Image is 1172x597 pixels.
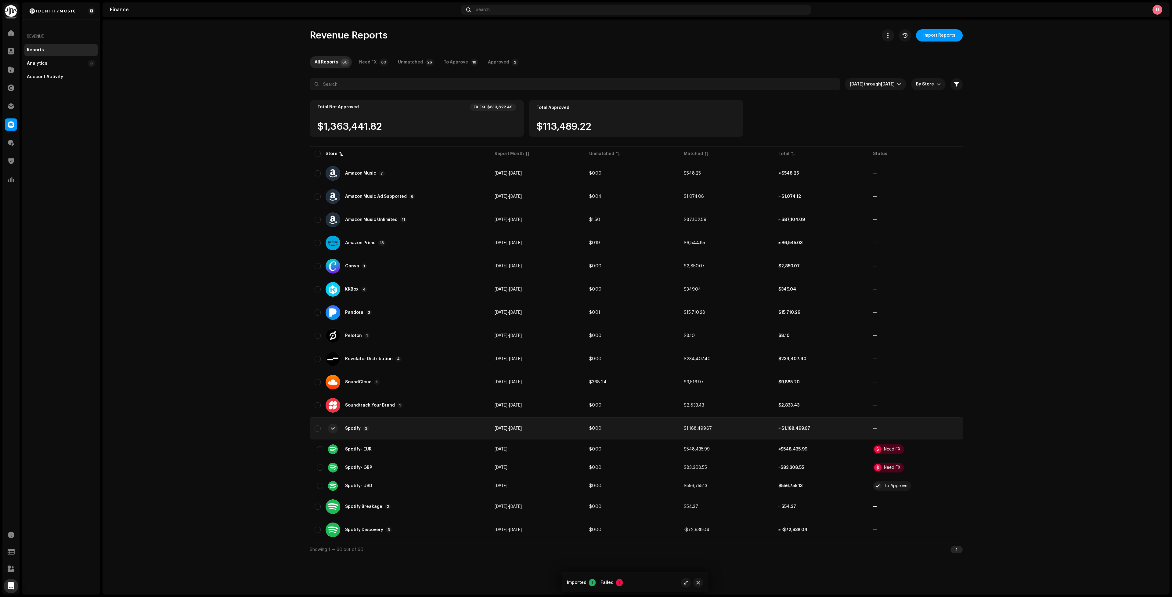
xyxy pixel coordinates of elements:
[778,505,796,509] span: ≈ $54.37
[378,240,386,246] p-badge: 13
[873,357,958,361] re-a-table-badge: —
[936,78,941,90] div: dropdown trigger
[495,218,507,222] span: [DATE]
[923,29,955,42] span: Import Reports
[778,380,800,384] span: $9,885.20
[495,357,507,361] span: [DATE]
[778,218,805,222] span: ≈ $87,104.09
[589,171,601,175] span: $0.00
[4,579,18,593] div: Open Intercom Messenger
[684,426,712,431] span: $1,188,499.67
[778,447,807,451] span: $548,435.99
[778,528,807,532] span: ≈ -$72,938.04
[5,5,17,17] img: 0f74c21f-6d1c-4dbc-9196-dbddad53419e
[509,218,522,222] span: [DATE]
[495,528,507,532] span: [DATE]
[495,426,507,431] span: [DATE]
[781,465,804,470] span: $83,308.55
[684,484,707,488] span: $556,755.13
[873,287,958,291] re-a-table-badge: —
[366,310,372,315] p-badge: 3
[495,287,522,291] span: -
[345,447,361,451] span: Spotify
[495,380,507,384] span: [DATE]
[495,334,522,338] span: -
[495,380,522,384] span: -
[778,171,799,175] span: ≈ $548.25
[495,171,522,175] span: -
[509,287,522,291] span: [DATE]
[589,334,601,338] span: $0.00
[495,218,522,222] span: -
[345,426,361,431] div: Spotify
[361,465,372,470] span: - GBP
[345,287,359,291] div: KKBox
[950,546,963,553] div: 1
[873,528,958,532] re-a-table-badge: —
[509,380,522,384] span: [DATE]
[495,403,507,407] span: [DATE]
[361,484,372,488] span: - USD
[345,528,383,532] div: Spotify Discovery
[589,357,601,361] span: $0.00
[684,505,698,509] span: $54.37
[850,78,897,90] span: Last 3 months
[589,218,600,222] span: $1.50
[684,465,707,470] span: $83,308.55
[495,241,522,245] span: -
[781,447,807,451] span: $548,435.99
[589,380,607,384] span: $368.24
[684,194,704,199] span: $1,074.08
[600,580,614,585] p: Failed
[873,426,958,431] re-a-table-badge: —
[589,426,601,431] span: $0.00
[884,465,900,470] div: Need FX
[778,484,802,488] span: $556,755.13
[916,78,936,90] span: By Store
[425,59,434,66] p-badge: 26
[873,264,958,268] re-a-table-badge: —
[385,504,391,509] p-badge: 2
[897,78,901,90] div: dropdown trigger
[873,218,958,222] re-a-table-badge: —
[884,484,907,488] div: To Approve
[110,7,459,12] div: Finance
[386,527,392,533] p-badge: 3
[778,357,806,361] span: $234,407.40
[778,426,810,431] span: ≈ $1,188,499.67
[873,380,958,384] re-a-table-badge: —
[310,548,363,552] span: Showing 1 — 60 out of 60
[684,264,705,268] span: $2,850.07
[778,465,804,470] span: $83,308.55
[24,29,98,44] re-a-nav-header: Revenue
[873,505,958,509] re-a-table-badge: —
[778,287,796,291] span: $349.04
[509,310,522,315] span: [DATE]
[684,287,701,291] span: $349.04
[873,171,958,175] re-a-table-badge: —
[509,357,522,361] span: [DATE]
[873,403,958,407] re-a-table-badge: —
[589,579,596,586] div: 1
[873,194,958,199] re-a-table-badge: —
[471,59,478,66] p-badge: 18
[873,310,958,315] re-a-table-badge: —
[589,484,601,488] span: $0.00
[362,263,367,269] p-badge: 1
[345,334,362,338] div: Peloton
[345,171,376,175] div: Amazon Music
[873,334,958,338] re-a-table-badge: —
[379,171,385,176] p-badge: 7
[495,505,522,509] span: -
[589,310,600,315] span: $0.01
[778,403,799,407] span: $2,833.43
[589,505,601,509] span: $0.00
[345,380,372,384] div: SoundCloud
[684,334,695,338] span: $8.10
[444,56,468,68] div: To Approve
[778,264,800,268] span: $2,850.07
[27,74,63,79] div: Account Activity
[616,579,623,586] div: 1
[495,287,507,291] span: [DATE]
[488,56,509,68] div: Approved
